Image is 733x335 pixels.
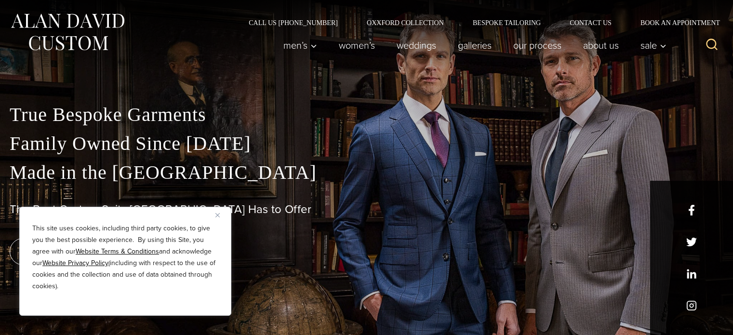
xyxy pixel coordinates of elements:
[215,209,227,221] button: Close
[626,19,723,26] a: Book an Appointment
[573,36,630,55] a: About Us
[10,100,723,187] p: True Bespoke Garments Family Owned Since [DATE] Made in the [GEOGRAPHIC_DATA]
[447,36,503,55] a: Galleries
[234,19,352,26] a: Call Us [PHONE_NUMBER]
[76,246,159,256] a: Website Terms & Conditions
[10,238,145,265] a: book an appointment
[352,19,458,26] a: Oxxford Collection
[386,36,447,55] a: weddings
[283,40,317,50] span: Men’s
[42,258,108,268] a: Website Privacy Policy
[700,34,723,57] button: View Search Form
[555,19,626,26] a: Contact Us
[328,36,386,55] a: Women’s
[215,213,220,217] img: Close
[10,202,723,216] h1: The Best Custom Suits [GEOGRAPHIC_DATA] Has to Offer
[503,36,573,55] a: Our Process
[234,19,723,26] nav: Secondary Navigation
[273,36,672,55] nav: Primary Navigation
[32,223,218,292] p: This site uses cookies, including third party cookies, to give you the best possible experience. ...
[458,19,555,26] a: Bespoke Tailoring
[10,11,125,54] img: Alan David Custom
[640,40,666,50] span: Sale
